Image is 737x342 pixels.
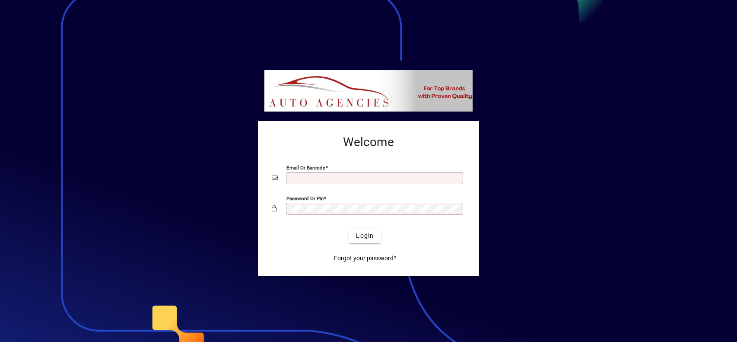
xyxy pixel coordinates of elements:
span: Forgot your password? [334,254,397,263]
h2: Welcome [272,135,465,150]
mat-label: Email or Barcode [286,165,325,171]
button: Login [349,228,381,243]
mat-label: Password or Pin [286,195,324,201]
a: Forgot your password? [330,250,400,266]
span: Login [356,231,374,240]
